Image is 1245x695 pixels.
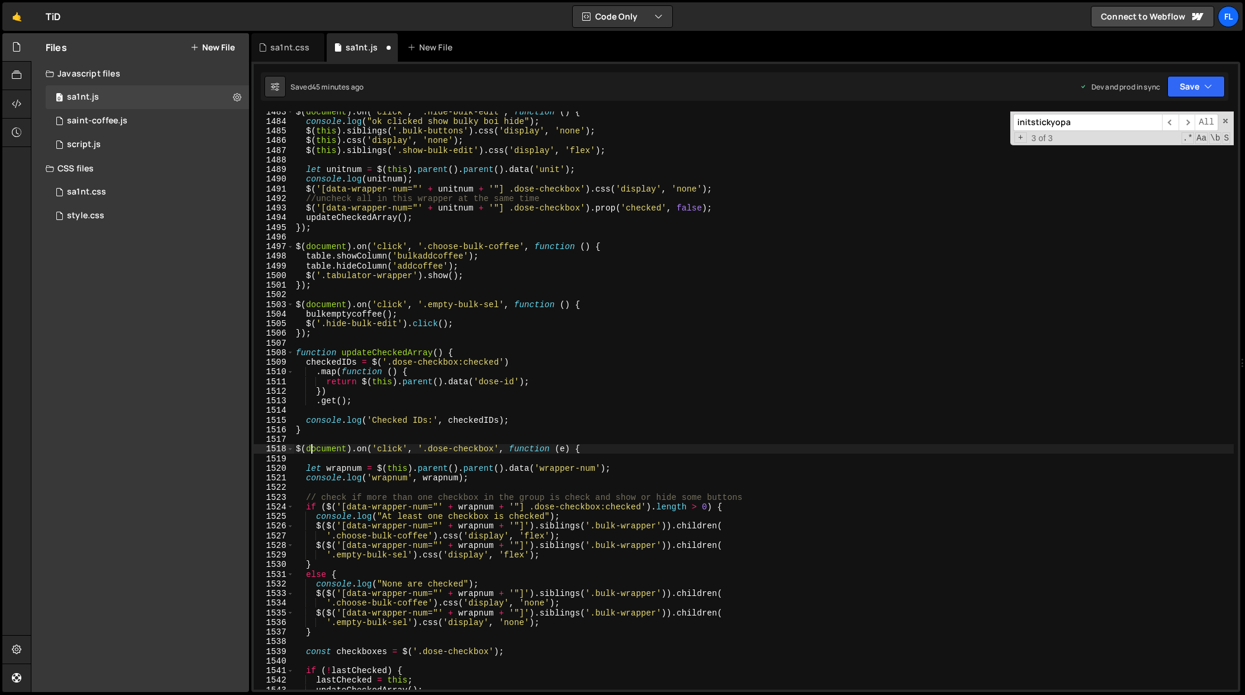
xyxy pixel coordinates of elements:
div: 1534 [254,598,294,608]
div: sa1nt.js [67,92,99,103]
div: 1535 [254,608,294,618]
div: script.js [67,139,101,150]
div: 1539 [254,647,294,656]
span: RegExp Search [1182,132,1194,144]
h2: Files [46,41,67,54]
input: Search for [1013,114,1162,131]
div: 1505 [254,319,294,329]
div: 1509 [254,358,294,367]
div: 1489 [254,165,294,174]
button: Code Only [573,6,672,27]
div: sa1nt.css [67,187,106,197]
div: 1524 [254,502,294,512]
div: 1529 [254,550,294,560]
div: 1521 [254,473,294,483]
button: New File [190,43,235,52]
div: 1501 [254,280,294,290]
div: TiD [46,9,60,24]
div: 1514 [254,406,294,415]
div: 1499 [254,262,294,271]
div: New File [407,42,457,53]
div: 1503 [254,300,294,310]
div: Dev and prod in sync [1080,82,1160,92]
div: 1530 [254,560,294,569]
div: 4604/25434.css [46,204,249,228]
div: 1516 [254,425,294,435]
div: 1497 [254,242,294,251]
div: 1523 [254,493,294,502]
div: 1484 [254,117,294,126]
div: 1520 [254,464,294,473]
div: 1526 [254,521,294,531]
div: 1512 [254,387,294,396]
div: 1537 [254,627,294,637]
div: 1531 [254,570,294,579]
div: Saved [290,82,363,92]
div: 1525 [254,512,294,521]
div: saint-coffee.js [67,116,127,126]
div: 1494 [254,213,294,222]
div: 1542 [254,675,294,685]
div: 1504 [254,310,294,319]
div: 1496 [254,232,294,242]
div: CSS files [31,157,249,180]
div: 1541 [254,666,294,675]
div: 4604/27020.js [46,109,249,133]
div: 1483 [254,107,294,117]
div: 1506 [254,329,294,338]
span: CaseSensitive Search [1195,132,1208,144]
div: sa1nt.js [346,42,378,53]
div: 1486 [254,136,294,145]
span: ​ [1179,114,1195,131]
button: Save [1167,76,1225,97]
div: 1495 [254,223,294,232]
div: 1533 [254,589,294,598]
div: 1543 [254,686,294,695]
span: Toggle Replace mode [1014,132,1027,143]
div: 1538 [254,637,294,646]
div: sa1nt.js [46,85,249,109]
a: 🤙 [2,2,31,31]
div: 1490 [254,174,294,184]
div: 1508 [254,348,294,358]
div: 1491 [254,184,294,194]
span: Whole Word Search [1209,132,1221,144]
a: Fl [1218,6,1239,27]
div: 1517 [254,435,294,444]
div: 1513 [254,396,294,406]
div: 1527 [254,531,294,541]
div: 1500 [254,271,294,280]
div: 4604/24567.js [46,133,249,157]
div: 1540 [254,656,294,666]
div: 1492 [254,194,294,203]
div: sa1nt.css [46,180,249,204]
div: 45 minutes ago [312,82,363,92]
div: 1518 [254,444,294,454]
div: 1493 [254,203,294,213]
span: Alt-Enter [1195,114,1218,131]
span: Search In Selection [1222,132,1230,144]
div: style.css [67,211,104,221]
span: 3 of 3 [1027,133,1058,143]
span: 0 [56,94,63,103]
div: Javascript files [31,62,249,85]
div: 1487 [254,146,294,155]
div: 1511 [254,377,294,387]
div: 1485 [254,126,294,136]
div: 1488 [254,155,294,165]
span: ​ [1162,114,1179,131]
div: 1498 [254,251,294,261]
div: 1528 [254,541,294,550]
div: 1510 [254,367,294,377]
div: 1515 [254,416,294,425]
div: 1522 [254,483,294,492]
div: 1519 [254,454,294,464]
div: 1507 [254,339,294,348]
div: 1532 [254,579,294,589]
div: 1536 [254,618,294,627]
a: Connect to Webflow [1091,6,1214,27]
div: sa1nt.css [270,42,309,53]
div: 1502 [254,290,294,299]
